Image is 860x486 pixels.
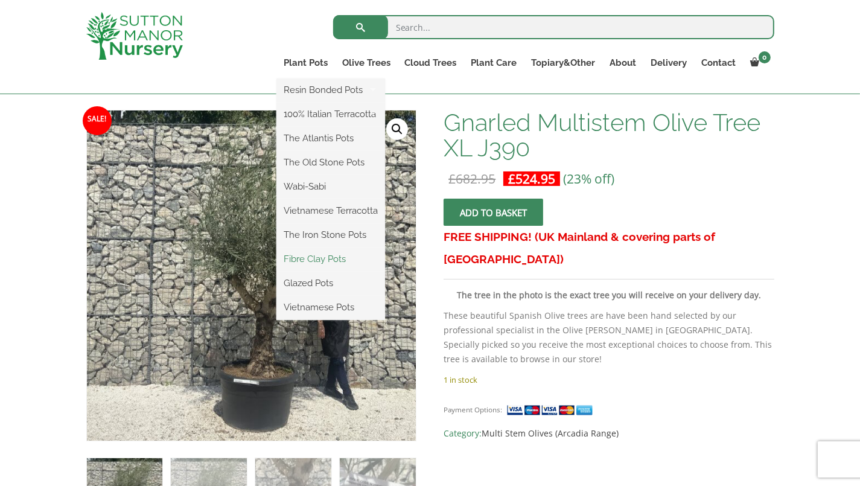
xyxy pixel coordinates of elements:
[464,54,524,71] a: Plant Care
[744,54,774,71] a: 0
[444,309,774,366] p: These beautiful Spanish Olive trees are have been hand selected by our professional specialist in...
[276,54,335,71] a: Plant Pots
[695,54,744,71] a: Contact
[276,105,385,123] a: 100% Italian Terracotta
[83,106,112,135] span: Sale!
[448,170,456,187] span: £
[276,202,385,220] a: Vietnamese Terracotta
[448,170,495,187] bdi: 682.95
[508,170,515,187] span: £
[276,177,385,196] a: Wabi-Sabi
[276,250,385,268] a: Fibre Clay Pots
[603,54,644,71] a: About
[444,110,774,161] h1: Gnarled Multistem Olive Tree XL J390
[444,372,774,387] p: 1 in stock
[276,274,385,292] a: Glazed Pots
[276,298,385,316] a: Vietnamese Pots
[457,289,761,301] strong: The tree in the photo is the exact tree you will receive on your delivery day.
[563,170,614,187] span: (23% off)
[444,226,774,270] h3: FREE SHIPPING! (UK Mainland & covering parts of [GEOGRAPHIC_DATA])
[276,129,385,147] a: The Atlantis Pots
[398,54,464,71] a: Cloud Trees
[444,405,502,414] small: Payment Options:
[276,226,385,244] a: The Iron Stone Pots
[386,118,408,140] a: View full-screen image gallery
[444,426,774,441] span: Category:
[276,153,385,171] a: The Old Stone Pots
[86,12,183,60] img: logo
[506,404,597,417] img: payment supported
[644,54,695,71] a: Delivery
[335,54,398,71] a: Olive Trees
[333,15,774,39] input: Search...
[524,54,603,71] a: Topiary&Other
[482,427,619,439] a: Multi Stem Olives (Arcadia Range)
[759,51,771,63] span: 0
[508,170,555,187] bdi: 524.95
[444,199,543,226] button: Add to basket
[276,81,385,99] a: Resin Bonded Pots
